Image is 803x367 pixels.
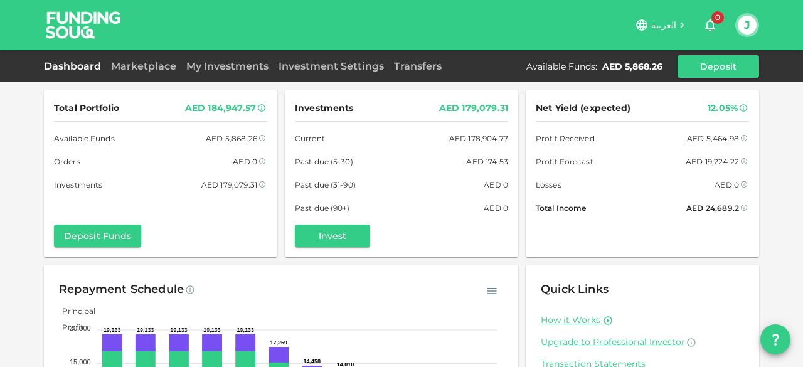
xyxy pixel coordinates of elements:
[738,16,757,35] button: J
[181,60,274,72] a: My Investments
[536,155,593,168] span: Profit Forecast
[686,155,739,168] div: AED 19,224.22
[678,55,759,78] button: Deposit
[53,322,83,332] span: Profit
[54,155,80,168] span: Orders
[466,155,508,168] div: AED 174.53
[536,132,595,145] span: Profit Received
[295,132,325,145] span: Current
[541,336,685,348] span: Upgrade to Professional Investor
[70,358,91,366] tspan: 15,000
[698,13,723,38] button: 0
[295,225,370,247] button: Invest
[687,132,739,145] div: AED 5,464.98
[526,60,597,73] div: Available Funds :
[484,201,508,215] div: AED 0
[541,336,744,348] a: Upgrade to Professional Investor
[44,60,106,72] a: Dashboard
[602,60,662,73] div: AED 5,868.26
[295,155,353,168] span: Past due (5-30)
[711,11,724,24] span: 0
[295,201,350,215] span: Past due (90+)
[53,306,95,316] span: Principal
[651,19,676,31] span: العربية
[484,178,508,191] div: AED 0
[54,132,115,145] span: Available Funds
[541,282,609,296] span: Quick Links
[54,178,102,191] span: Investments
[295,100,353,116] span: Investments
[708,100,738,116] div: 12.05%
[233,155,257,168] div: AED 0
[541,314,600,326] a: How it Works
[54,100,119,116] span: Total Portfolio
[106,60,181,72] a: Marketplace
[70,324,91,332] tspan: 20,000
[185,100,256,116] div: AED 184,947.57
[274,60,389,72] a: Investment Settings
[206,132,257,145] div: AED 5,868.26
[686,201,739,215] div: AED 24,689.2
[536,178,561,191] span: Losses
[536,100,631,116] span: Net Yield (expected)
[760,324,790,354] button: question
[59,280,184,300] div: Repayment Schedule
[449,132,508,145] div: AED 178,904.77
[54,225,141,247] button: Deposit Funds
[715,178,739,191] div: AED 0
[389,60,447,72] a: Transfers
[439,100,508,116] div: AED 179,079.31
[295,178,356,191] span: Past due (31-90)
[536,201,586,215] span: Total Income
[201,178,257,191] div: AED 179,079.31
